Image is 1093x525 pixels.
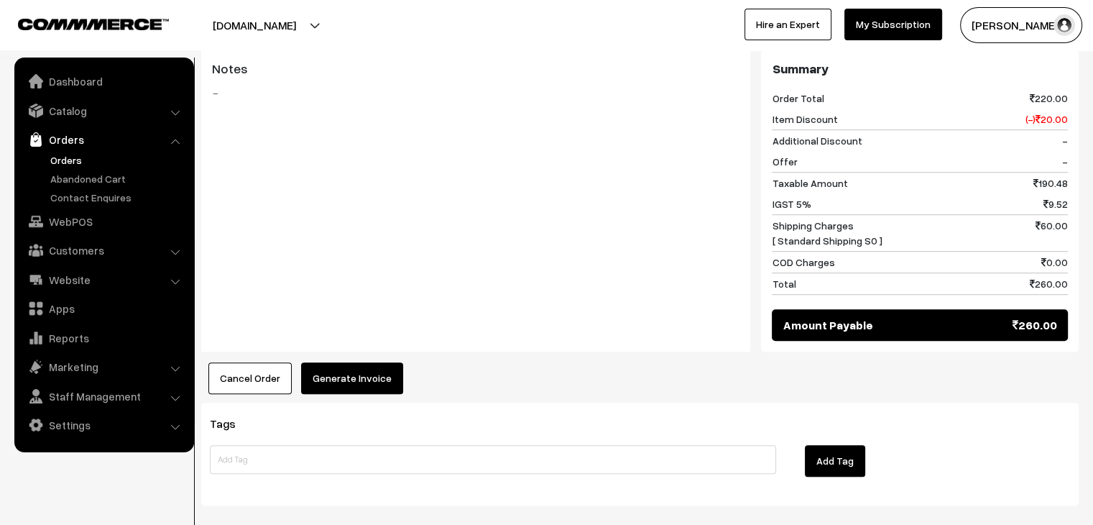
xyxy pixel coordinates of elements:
span: 9.52 [1043,196,1068,211]
span: Order Total [772,91,824,106]
span: 190.48 [1033,175,1068,191]
h3: Summary [772,61,1068,77]
a: Catalog [18,98,189,124]
input: Add Tag [210,445,776,474]
button: Cancel Order [208,362,292,394]
span: COD Charges [772,255,834,270]
span: Shipping Charges [ Standard Shipping S0 ] [772,218,882,248]
div: v 4.0.25 [40,23,70,35]
span: - [1062,154,1068,169]
a: Contact Enquires [47,190,189,205]
a: Dashboard [18,68,189,94]
a: COMMMERCE [18,14,144,32]
span: - [1062,133,1068,148]
a: Orders [18,127,189,152]
span: 260.00 [1030,276,1068,291]
div: Keywords by Traffic [159,85,242,94]
span: Tags [210,416,253,431]
blockquote: - [212,84,739,101]
span: Additional Discount [772,133,862,148]
span: 0.00 [1041,255,1068,270]
span: Total [772,276,795,291]
img: website_grey.svg [23,37,34,49]
span: Item Discount [772,111,837,127]
a: Settings [18,412,189,438]
button: Generate Invoice [301,362,403,394]
a: Orders [47,152,189,168]
div: Domain Overview [55,85,129,94]
button: Add Tag [805,445,865,477]
div: Domain: [DOMAIN_NAME] [37,37,158,49]
img: user [1053,14,1075,36]
button: [PERSON_NAME]… [960,7,1082,43]
a: WebPOS [18,209,189,234]
a: Customers [18,237,189,263]
a: Abandoned Cart [47,171,189,186]
span: Amount Payable [783,316,872,334]
span: Taxable Amount [772,175,847,191]
a: Marketing [18,354,189,380]
a: My Subscription [844,9,942,40]
span: 220.00 [1030,91,1068,106]
a: Website [18,267,189,293]
a: Reports [18,325,189,351]
a: Hire an Expert [744,9,831,40]
a: Apps [18,296,189,321]
span: (-) 20.00 [1025,111,1068,127]
button: [DOMAIN_NAME] [162,7,346,43]
img: tab_keywords_by_traffic_grey.svg [143,83,155,95]
span: Offer [772,154,797,169]
img: COMMMERCE [18,19,169,29]
img: logo_orange.svg [23,23,34,35]
span: 260.00 [1013,316,1057,334]
img: tab_domain_overview_orange.svg [39,83,50,95]
span: 60.00 [1036,218,1068,248]
span: IGST 5% [772,196,811,211]
a: Staff Management [18,383,189,409]
h3: Notes [212,61,739,77]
